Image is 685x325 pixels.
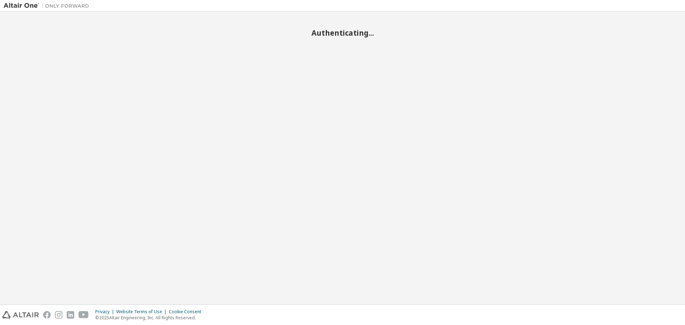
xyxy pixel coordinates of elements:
div: Cookie Consent [169,309,205,315]
img: altair_logo.svg [2,311,39,319]
p: © 2025 Altair Engineering, Inc. All Rights Reserved. [95,315,205,321]
img: Altair One [4,2,93,9]
img: youtube.svg [78,311,89,319]
div: Website Terms of Use [116,309,169,315]
img: linkedin.svg [67,311,74,319]
h2: Authenticating... [4,28,681,37]
div: Privacy [95,309,116,315]
img: facebook.svg [43,311,51,319]
img: instagram.svg [55,311,62,319]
